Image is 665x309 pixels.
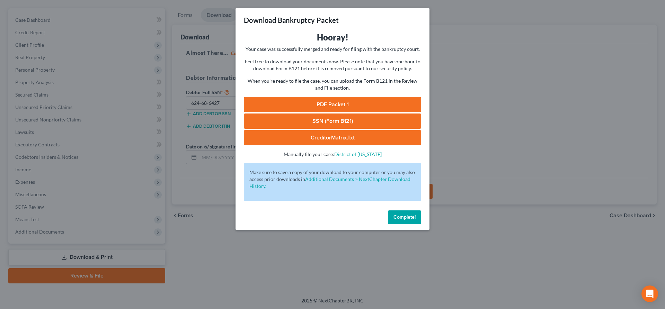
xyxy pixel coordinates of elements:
[641,285,658,302] div: Open Intercom Messenger
[244,78,421,91] p: When you're ready to file the case, you can upload the Form B121 in the Review and File section.
[388,210,421,224] button: Complete!
[249,176,410,189] a: Additional Documents > NextChapter Download History.
[244,32,421,43] h3: Hooray!
[393,214,416,220] span: Complete!
[244,97,421,112] a: PDF Packet 1
[244,15,339,25] h3: Download Bankruptcy Packet
[244,113,421,129] a: SSN (Form B121)
[244,46,421,53] p: Your case was successfully merged and ready for filing with the bankruptcy court.
[244,58,421,72] p: Feel free to download your documents now. Please note that you have one hour to download Form B12...
[334,151,382,157] a: District of [US_STATE]
[244,130,421,145] a: CreditorMatrix.txt
[244,151,421,158] p: Manually file your case:
[249,169,416,190] p: Make sure to save a copy of your download to your computer or you may also access prior downloads in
